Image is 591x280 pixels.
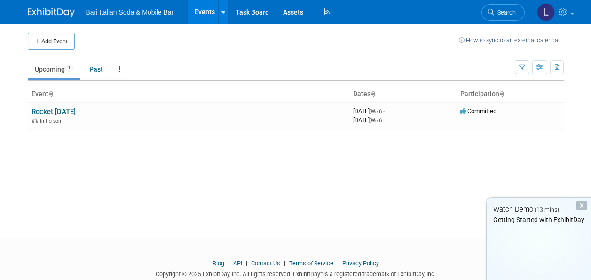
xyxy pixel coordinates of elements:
a: Sort by Start Date [370,90,375,98]
a: How to sync to an external calendar... [459,37,564,44]
a: Terms of Service [289,260,333,267]
img: ExhibitDay [28,8,75,17]
img: In-Person Event [32,118,38,123]
span: Search [494,9,516,16]
a: Sort by Event Name [48,90,53,98]
div: Getting Started with ExhibitDay [487,215,591,224]
a: Past [82,60,110,78]
span: Committed [460,107,496,115]
th: Event [28,86,349,102]
span: 1 [65,65,73,72]
th: Dates [349,86,457,102]
span: [DATE] [353,107,385,115]
span: (13 mins) [535,206,559,213]
sup: ® [320,270,323,275]
span: Bari Italian Soda & Mobile Bar [86,8,174,16]
a: Rocket [DATE] [32,107,76,116]
a: API [233,260,242,267]
span: (Wed) [370,109,382,114]
span: | [244,260,250,267]
a: Blog [213,260,224,267]
span: (Wed) [370,118,382,123]
a: Sort by Participation Type [499,90,504,98]
span: | [335,260,341,267]
th: Participation [457,86,564,102]
button: Add Event [28,33,75,50]
div: Watch Demo [487,205,591,214]
img: Loretta Baleczak [537,3,555,21]
a: Upcoming1 [28,60,80,78]
div: Dismiss [576,201,587,210]
span: [DATE] [353,116,382,124]
span: - [383,107,385,115]
a: Contact Us [251,260,280,267]
span: | [226,260,232,267]
span: | [282,260,288,267]
span: In-Person [40,118,64,124]
a: Privacy Policy [342,260,379,267]
a: Search [481,4,525,21]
